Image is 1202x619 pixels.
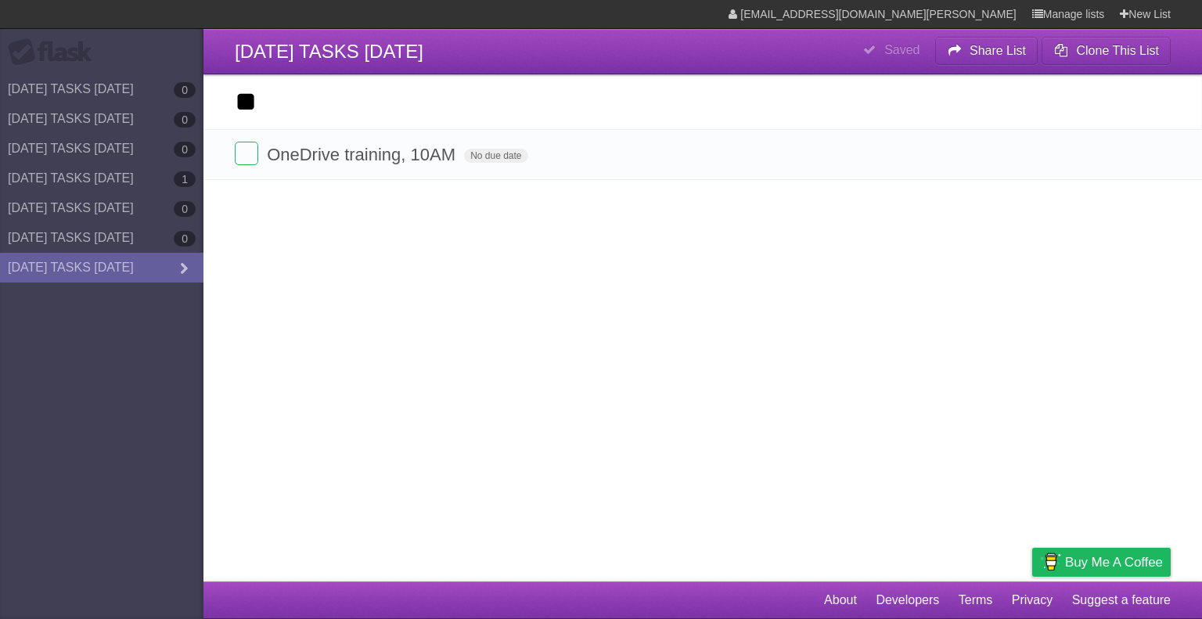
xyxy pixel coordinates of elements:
[1032,548,1171,577] a: Buy me a coffee
[1040,549,1061,575] img: Buy me a coffee
[884,43,919,56] b: Saved
[876,585,939,615] a: Developers
[935,37,1038,65] button: Share List
[174,231,196,247] b: 0
[174,171,196,187] b: 1
[1072,585,1171,615] a: Suggest a feature
[8,38,102,67] div: Flask
[959,585,993,615] a: Terms
[970,44,1026,57] b: Share List
[174,82,196,98] b: 0
[1012,585,1053,615] a: Privacy
[174,142,196,157] b: 0
[464,149,527,163] span: No due date
[1076,44,1159,57] b: Clone This List
[1065,549,1163,576] span: Buy me a coffee
[174,112,196,128] b: 0
[235,41,423,62] span: [DATE] TASKS [DATE]
[1042,37,1171,65] button: Clone This List
[824,585,857,615] a: About
[267,145,459,164] span: OneDrive training, 10AM
[235,142,258,165] label: Done
[174,201,196,217] b: 0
